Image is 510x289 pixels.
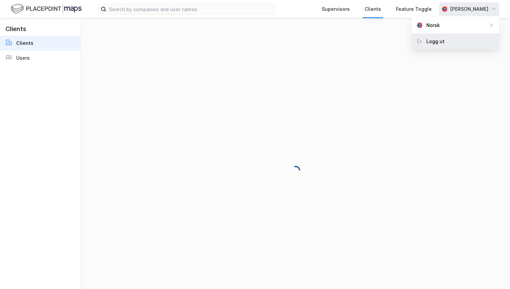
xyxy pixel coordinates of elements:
[426,21,440,29] div: Norsk
[106,4,275,14] input: Search by companies and user names
[476,257,510,289] iframe: Chat Widget
[16,54,30,62] div: Users
[365,5,381,13] div: Clients
[476,257,510,289] div: Kontrollprogram for chat
[322,5,350,13] div: Supervisors
[426,37,445,46] div: Logg ut
[11,3,82,15] img: logo.f888ab2527a4732fd821a326f86c7f29.svg
[450,5,488,13] div: [PERSON_NAME]
[16,39,33,47] div: Clients
[396,5,432,13] div: Feature Toggle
